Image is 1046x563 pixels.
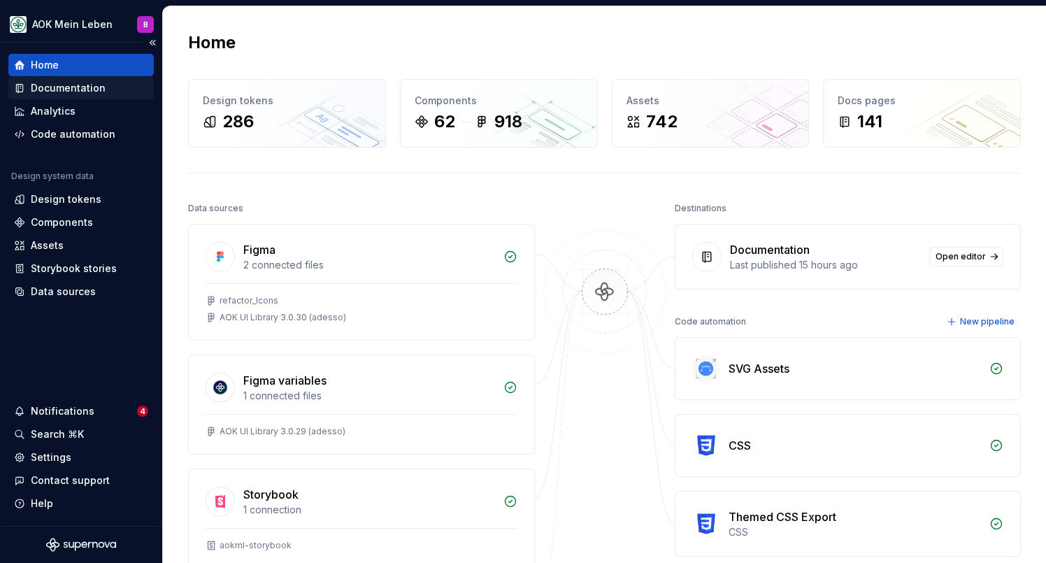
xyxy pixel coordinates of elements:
[823,79,1021,148] a: Docs pages141
[243,486,299,503] div: Storybook
[8,446,154,469] a: Settings
[675,312,746,332] div: Code automation
[46,538,116,552] svg: Supernova Logo
[943,312,1021,332] button: New pipeline
[857,111,882,133] div: 141
[31,215,93,229] div: Components
[31,404,94,418] div: Notifications
[243,372,327,389] div: Figma variables
[32,17,113,31] div: AOK Mein Leben
[8,123,154,145] a: Code automation
[31,427,84,441] div: Search ⌘K
[729,360,789,377] div: SVG Assets
[729,508,836,525] div: Themed CSS Export
[203,94,371,108] div: Design tokens
[646,111,678,133] div: 742
[8,54,154,76] a: Home
[8,469,154,492] button: Contact support
[929,247,1003,266] a: Open editor
[960,316,1015,327] span: New pipeline
[8,257,154,280] a: Storybook stories
[11,171,94,182] div: Design system data
[8,423,154,446] button: Search ⌘K
[31,473,110,487] div: Contact support
[220,312,346,323] div: AOK UI Library 3.0.30 (adesso)
[729,525,982,539] div: CSS
[8,77,154,99] a: Documentation
[729,437,751,454] div: CSS
[8,188,154,211] a: Design tokens
[936,251,986,262] span: Open editor
[730,241,810,258] div: Documentation
[415,94,583,108] div: Components
[222,111,254,133] div: 286
[8,234,154,257] a: Assets
[220,295,278,306] div: refactor_Icons
[243,241,275,258] div: Figma
[31,127,115,141] div: Code automation
[400,79,598,148] a: Components62918
[8,280,154,303] a: Data sources
[612,79,810,148] a: Assets742
[243,389,495,403] div: 1 connected files
[143,33,162,52] button: Collapse sidebar
[188,79,386,148] a: Design tokens286
[8,492,154,515] button: Help
[31,192,101,206] div: Design tokens
[675,199,726,218] div: Destinations
[8,400,154,422] button: Notifications4
[243,258,495,272] div: 2 connected files
[188,199,243,218] div: Data sources
[31,497,53,511] div: Help
[143,19,148,30] div: B
[188,224,535,341] a: Figma2 connected filesrefactor_IconsAOK UI Library 3.0.30 (adesso)
[31,104,76,118] div: Analytics
[730,258,922,272] div: Last published 15 hours ago
[494,111,522,133] div: 918
[31,450,71,464] div: Settings
[8,100,154,122] a: Analytics
[3,9,159,39] button: AOK Mein LebenB
[188,355,535,455] a: Figma variables1 connected filesAOK UI Library 3.0.29 (adesso)
[31,262,117,276] div: Storybook stories
[10,16,27,33] img: df5db9ef-aba0-4771-bf51-9763b7497661.png
[243,503,495,517] div: 1 connection
[434,111,455,133] div: 62
[31,238,64,252] div: Assets
[31,81,106,95] div: Documentation
[626,94,795,108] div: Assets
[137,406,148,417] span: 4
[838,94,1006,108] div: Docs pages
[8,211,154,234] a: Components
[220,540,292,551] div: aokml-storybook
[31,58,59,72] div: Home
[220,426,345,437] div: AOK UI Library 3.0.29 (adesso)
[31,285,96,299] div: Data sources
[188,31,236,54] h2: Home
